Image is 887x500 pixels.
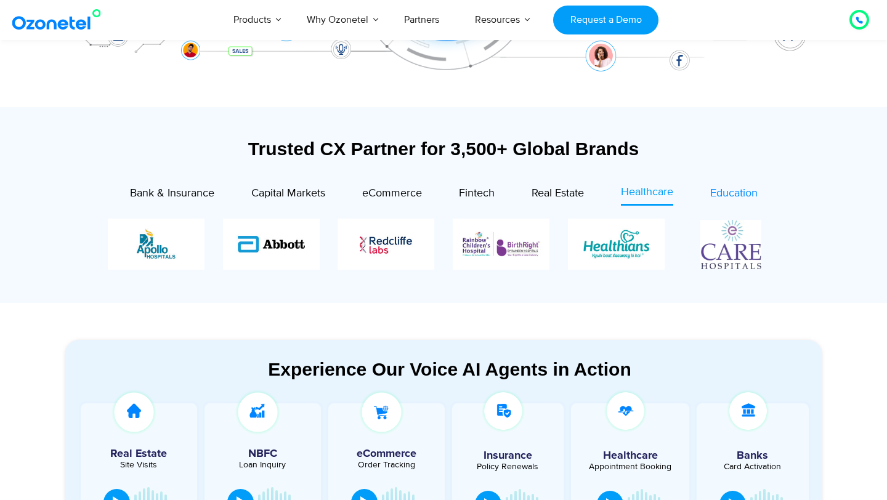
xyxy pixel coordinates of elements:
[65,138,822,159] div: Trusted CX Partner for 3,500+ Global Brands
[130,187,214,200] span: Bank & Insurance
[251,184,325,206] a: Capital Markets
[458,462,558,471] div: Policy Renewals
[108,219,779,270] div: Image Carousel
[459,184,495,206] a: Fintech
[87,448,191,459] h5: Real Estate
[621,185,673,199] span: Healthcare
[362,187,422,200] span: eCommerce
[580,462,680,471] div: Appointment Booking
[621,184,673,206] a: Healthcare
[459,187,495,200] span: Fintech
[710,187,758,200] span: Education
[211,448,315,459] h5: NBFC
[211,461,315,469] div: Loan Inquiry
[130,184,214,206] a: Bank & Insurance
[87,461,191,469] div: Site Visits
[703,450,803,461] h5: Banks
[362,184,422,206] a: eCommerce
[458,450,558,461] h5: Insurance
[532,184,584,206] a: Real Estate
[334,448,439,459] h5: eCommerce
[334,461,439,469] div: Order Tracking
[553,6,658,34] a: Request a Demo
[703,462,803,471] div: Card Activation
[710,184,758,206] a: Education
[532,187,584,200] span: Real Estate
[580,450,680,461] h5: Healthcare
[77,358,822,380] div: Experience Our Voice AI Agents in Action
[251,187,325,200] span: Capital Markets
